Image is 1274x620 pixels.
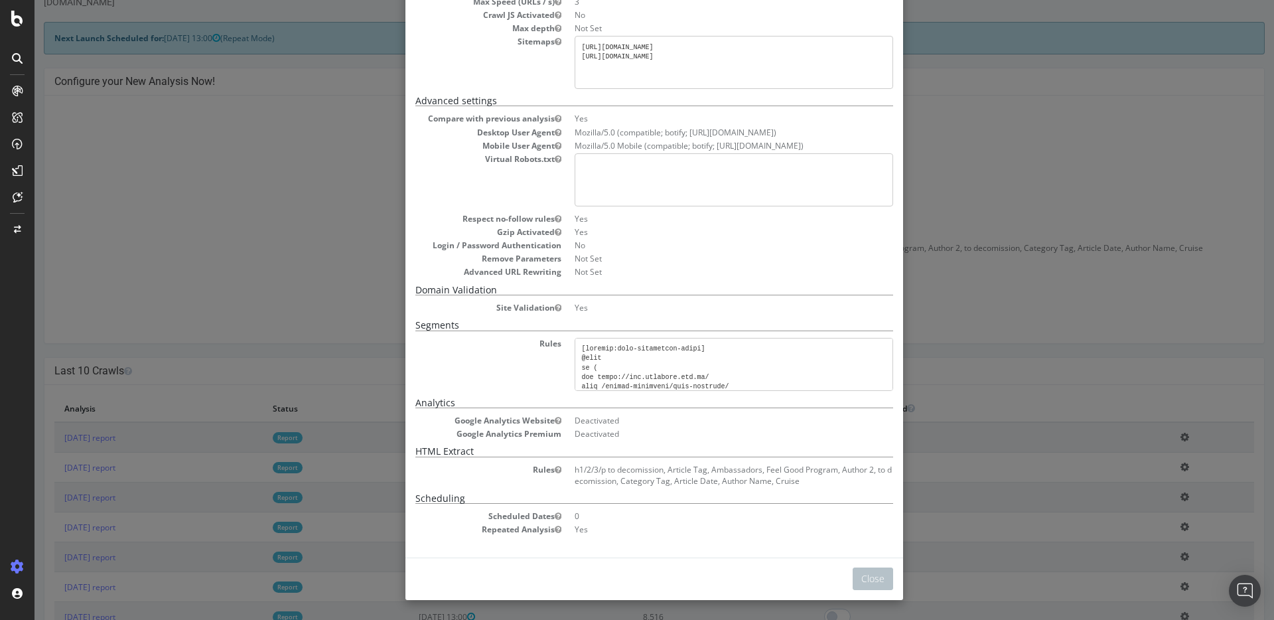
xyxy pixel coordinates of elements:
pre: [URL][DOMAIN_NAME] [URL][DOMAIN_NAME] [540,36,859,89]
dt: Sitemaps [381,36,527,47]
dd: Not Set [540,253,859,264]
dd: Yes [540,226,859,238]
h5: Segments [381,320,859,331]
dd: 0 [540,510,859,522]
h5: HTML Extract [381,446,859,457]
pre: [loremip:dolo-sitametcon-adipi] @elit se ( doe tempo://inc.utlabore.etd.ma/ aliq /enimad-minimven... [540,338,859,391]
h5: Scheduling [381,493,859,504]
dd: Yes [540,213,859,224]
dd: No [540,9,859,21]
h5: Analytics [381,398,859,408]
dt: Google Analytics Website [381,415,527,426]
dt: Remove Parameters [381,253,527,264]
dd: Yes [540,113,859,124]
dd: Mozilla/5.0 (compatible; botify; [URL][DOMAIN_NAME]) [540,127,859,138]
dt: Compare with previous analysis [381,113,527,124]
dt: Rules [381,338,527,349]
dd: Yes [540,524,859,535]
dd: h1/2/3/p to decomission, Article Tag, Ambassadors, Feel Good Program, Author 2, to decomission, C... [540,464,859,487]
dt: Crawl JS Activated [381,9,527,21]
dt: Repeated Analysis [381,524,527,535]
div: Open Intercom Messenger [1229,575,1261,607]
dt: Site Validation [381,302,527,313]
dt: Max depth [381,23,527,34]
dd: Mozilla/5.0 Mobile (compatible; botify; [URL][DOMAIN_NAME]) [540,140,859,151]
dt: Login / Password Authentication [381,240,527,251]
dt: Advanced URL Rewriting [381,266,527,277]
h5: Domain Validation [381,285,859,295]
dt: Virtual Robots.txt [381,153,527,165]
dt: Gzip Activated [381,226,527,238]
dt: Desktop User Agent [381,127,527,138]
dd: Deactivated [540,428,859,439]
dt: Google Analytics Premium [381,428,527,439]
dd: Yes [540,302,859,313]
dd: No [540,240,859,251]
button: Close [818,568,859,590]
dt: Scheduled Dates [381,510,527,522]
dd: Deactivated [540,415,859,426]
h5: Advanced settings [381,96,859,106]
dt: Mobile User Agent [381,140,527,151]
dt: Respect no-follow rules [381,213,527,224]
dd: Not Set [540,266,859,277]
dd: Not Set [540,23,859,34]
dt: Rules [381,464,527,475]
